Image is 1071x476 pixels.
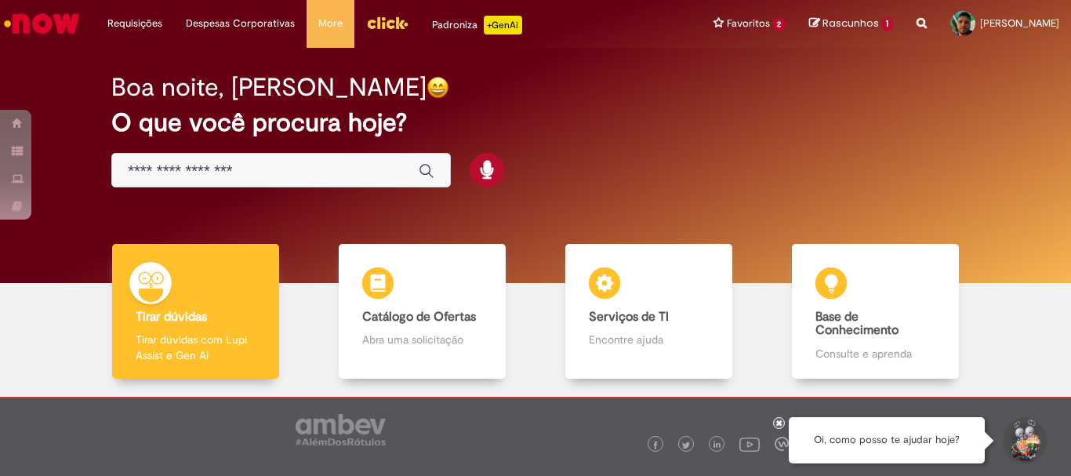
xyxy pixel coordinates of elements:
[366,11,408,35] img: click_logo_yellow_360x200.png
[809,16,893,31] a: Rascunhos
[713,441,721,450] img: logo_footer_linkedin.png
[427,76,449,99] img: happy-face.png
[727,16,770,31] span: Favoritos
[309,244,535,380] a: Catálogo de Ofertas Abra uma solicitação
[589,309,669,325] b: Serviços de TI
[815,309,899,339] b: Base de Conhecimento
[773,18,786,31] span: 2
[789,417,985,463] div: Oi, como posso te ajudar hoje?
[1000,417,1047,464] button: Iniciar Conversa de Suporte
[535,244,762,380] a: Serviços de TI Encontre ajuda
[484,16,522,35] p: +GenAi
[111,74,427,101] h2: Boa noite, [PERSON_NAME]
[82,244,309,380] a: Tirar dúvidas Tirar dúvidas com Lupi Assist e Gen Ai
[136,309,207,325] b: Tirar dúvidas
[107,16,162,31] span: Requisições
[739,434,760,454] img: logo_footer_youtube.png
[775,437,789,451] img: logo_footer_workplace.png
[111,109,960,136] h2: O que você procura hoje?
[822,16,879,31] span: Rascunhos
[980,16,1059,30] span: [PERSON_NAME]
[432,16,522,35] div: Padroniza
[762,244,989,380] a: Base de Conhecimento Consulte e aprenda
[2,8,82,39] img: ServiceNow
[136,332,255,363] p: Tirar dúvidas com Lupi Assist e Gen Ai
[318,16,343,31] span: More
[682,441,690,449] img: logo_footer_twitter.png
[589,332,708,347] p: Encontre ajuda
[652,441,659,449] img: logo_footer_facebook.png
[881,17,893,31] span: 1
[296,414,386,445] img: logo_footer_ambev_rotulo_gray.png
[362,332,481,347] p: Abra uma solicitação
[815,346,935,362] p: Consulte e aprenda
[362,309,476,325] b: Catálogo de Ofertas
[186,16,295,31] span: Despesas Corporativas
